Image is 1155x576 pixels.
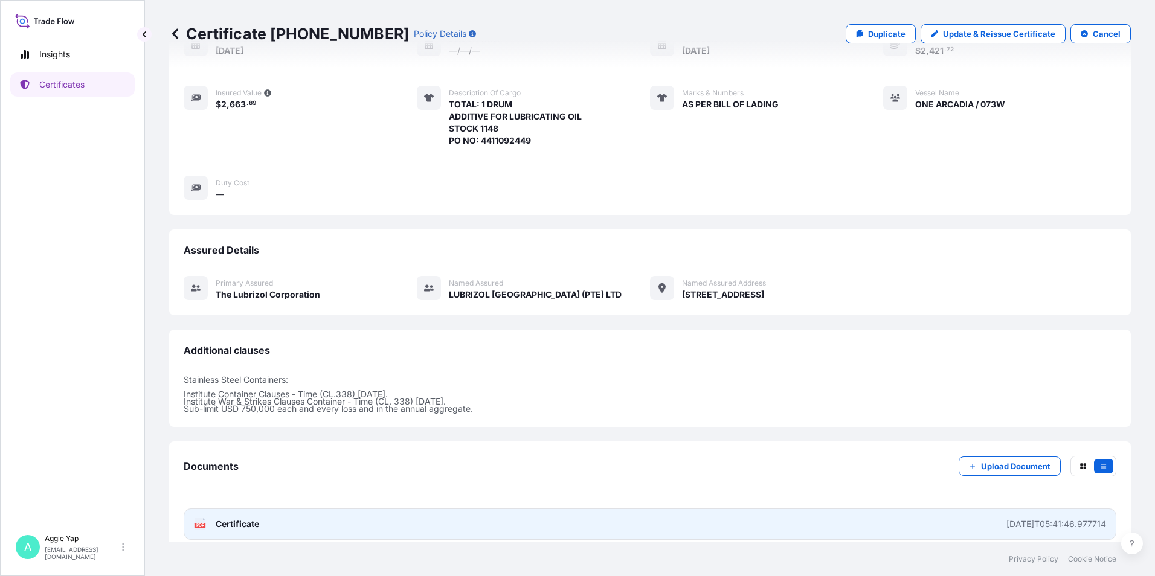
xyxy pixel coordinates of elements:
text: PDF [196,523,204,528]
span: Named Assured [449,278,503,288]
span: 2 [221,100,227,109]
p: Cancel [1093,28,1121,40]
span: Insured Value [216,88,262,98]
span: The Lubrizol Corporation [216,289,320,301]
span: [STREET_ADDRESS] [682,289,764,301]
span: Marks & Numbers [682,88,744,98]
a: Certificates [10,72,135,97]
button: Upload Document [959,456,1061,476]
a: Update & Reissue Certificate [921,24,1066,43]
p: Policy Details [414,28,466,40]
p: Upload Document [981,460,1050,472]
p: Certificates [39,78,85,91]
span: Duty Cost [216,178,249,188]
span: 663 [230,100,246,109]
span: 89 [249,101,256,106]
span: Named Assured Address [682,278,766,288]
span: $ [216,100,221,109]
span: TOTAL: 1 DRUM ADDITIVE FOR LUBRICATING OIL STOCK 1148 PO NO: 4411092449 [449,98,582,147]
span: Assured Details [184,244,259,256]
a: Duplicate [846,24,916,43]
span: ONE ARCADIA / 073W [915,98,1005,110]
p: Aggie Yap [45,534,120,543]
span: Primary assured [216,278,273,288]
span: Documents [184,460,239,472]
span: — [216,188,224,200]
p: Duplicate [868,28,906,40]
p: [EMAIL_ADDRESS][DOMAIN_NAME] [45,546,120,560]
span: , [227,100,230,109]
span: Vessel Name [915,88,959,98]
span: A [24,541,31,553]
span: AS PER BILL OF LADING [682,98,779,110]
p: Stainless Steel Containers: Institute Container Clauses - Time (CL.338) [DATE]. Institute War & S... [184,376,1116,412]
a: Privacy Policy [1009,554,1058,564]
p: Certificate [PHONE_NUMBER] [169,24,409,43]
span: . [246,101,248,106]
a: Insights [10,42,135,66]
span: Description of cargo [449,88,521,98]
button: Cancel [1070,24,1131,43]
a: PDFCertificate[DATE]T05:41:46.977714 [184,508,1116,540]
span: Certificate [216,518,259,530]
span: Additional clauses [184,344,270,356]
p: Update & Reissue Certificate [943,28,1055,40]
a: Cookie Notice [1068,554,1116,564]
p: Insights [39,48,70,60]
div: [DATE]T05:41:46.977714 [1006,518,1106,530]
span: LUBRIZOL [GEOGRAPHIC_DATA] (PTE) LTD [449,289,622,301]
